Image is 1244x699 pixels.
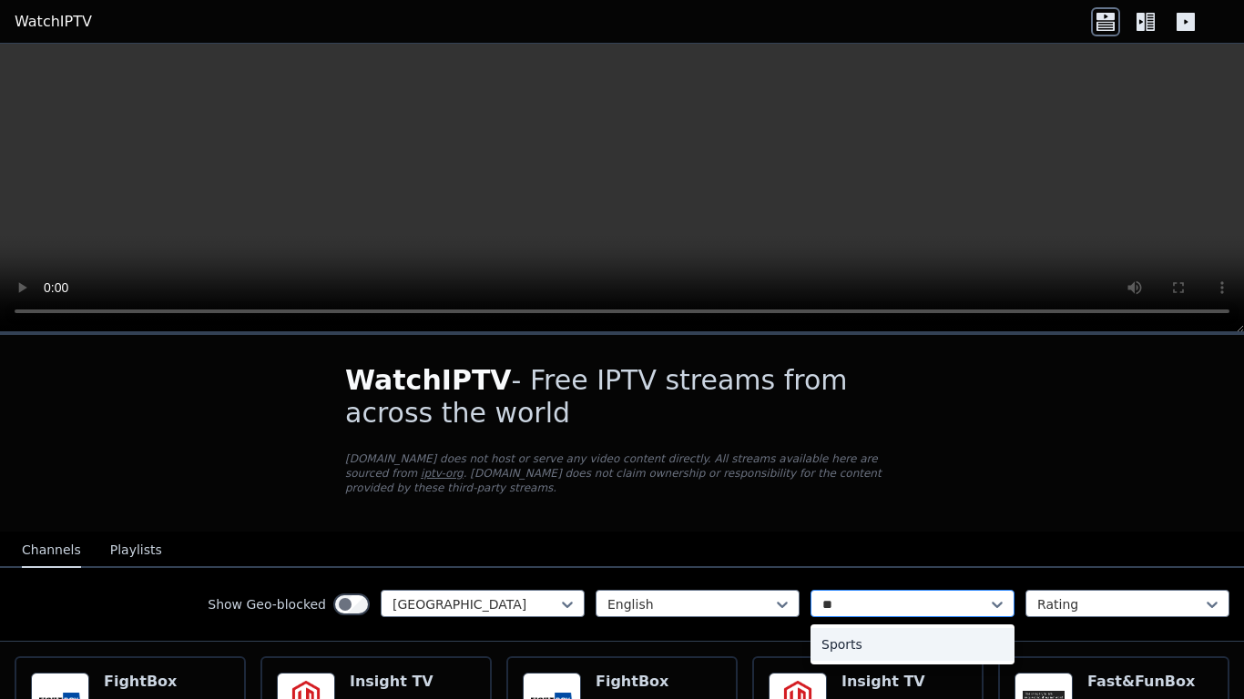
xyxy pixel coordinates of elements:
[421,467,464,480] a: iptv-org
[15,11,92,33] a: WatchIPTV
[596,673,676,691] h6: FightBox
[110,533,162,568] button: Playlists
[811,628,1015,661] div: Sports
[345,364,899,430] h1: - Free IPTV streams from across the world
[345,451,899,495] p: [DOMAIN_NAME] does not host or serve any video content directly. All streams available here are s...
[841,673,925,691] h6: Insight TV
[350,673,433,691] h6: Insight TV
[1087,673,1195,691] h6: Fast&FunBox
[22,533,81,568] button: Channels
[104,673,184,691] h6: FightBox
[345,364,512,396] span: WatchIPTV
[208,595,326,613] label: Show Geo-blocked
